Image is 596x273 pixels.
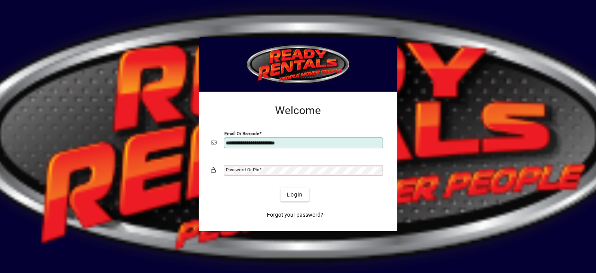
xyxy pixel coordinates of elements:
[281,188,309,202] button: Login
[267,211,323,219] span: Forgot your password?
[211,104,385,117] h2: Welcome
[226,167,259,172] mat-label: Password or Pin
[287,191,303,199] span: Login
[264,208,326,222] a: Forgot your password?
[224,131,259,136] mat-label: Email or Barcode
